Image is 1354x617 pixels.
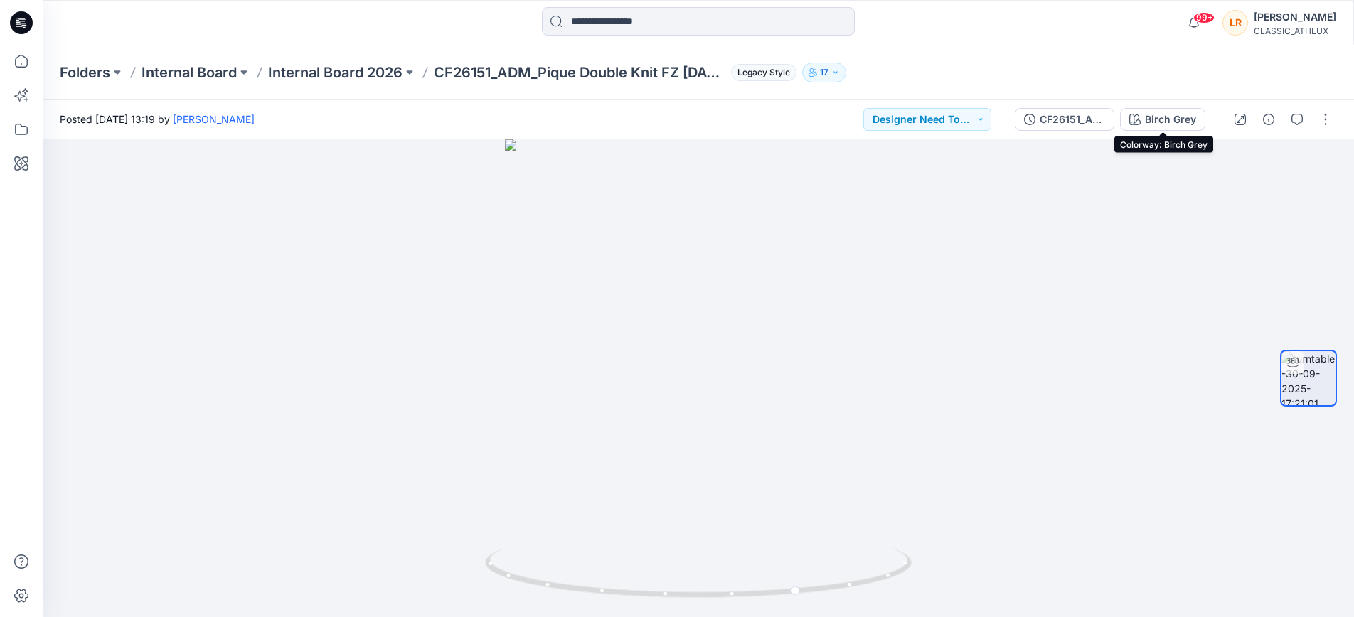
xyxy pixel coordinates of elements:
a: Internal Board 2026 [268,63,403,82]
span: Legacy Style [731,64,796,81]
a: [PERSON_NAME] [173,113,255,125]
button: Details [1257,108,1280,131]
img: turntable-30-09-2025-17:21:01 [1281,351,1336,405]
p: CF26151_ADM_Pique Double Knit FZ [DATE] [434,63,725,82]
div: [PERSON_NAME] [1254,9,1336,26]
a: Folders [60,63,110,82]
a: Internal Board [142,63,237,82]
p: 17 [820,65,828,80]
button: Legacy Style [725,63,796,82]
div: CF26151_ADM_Pique Double Knit FZ [DATE] [1040,112,1105,127]
button: 17 [802,63,846,82]
div: CLASSIC_ATHLUX [1254,26,1336,36]
div: Birch Grey [1145,112,1196,127]
button: Birch Grey [1120,108,1205,131]
span: Posted [DATE] 13:19 by [60,112,255,127]
span: 99+ [1193,12,1215,23]
button: CF26151_ADM_Pique Double Knit FZ [DATE] [1015,108,1114,131]
div: LR [1222,10,1248,36]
